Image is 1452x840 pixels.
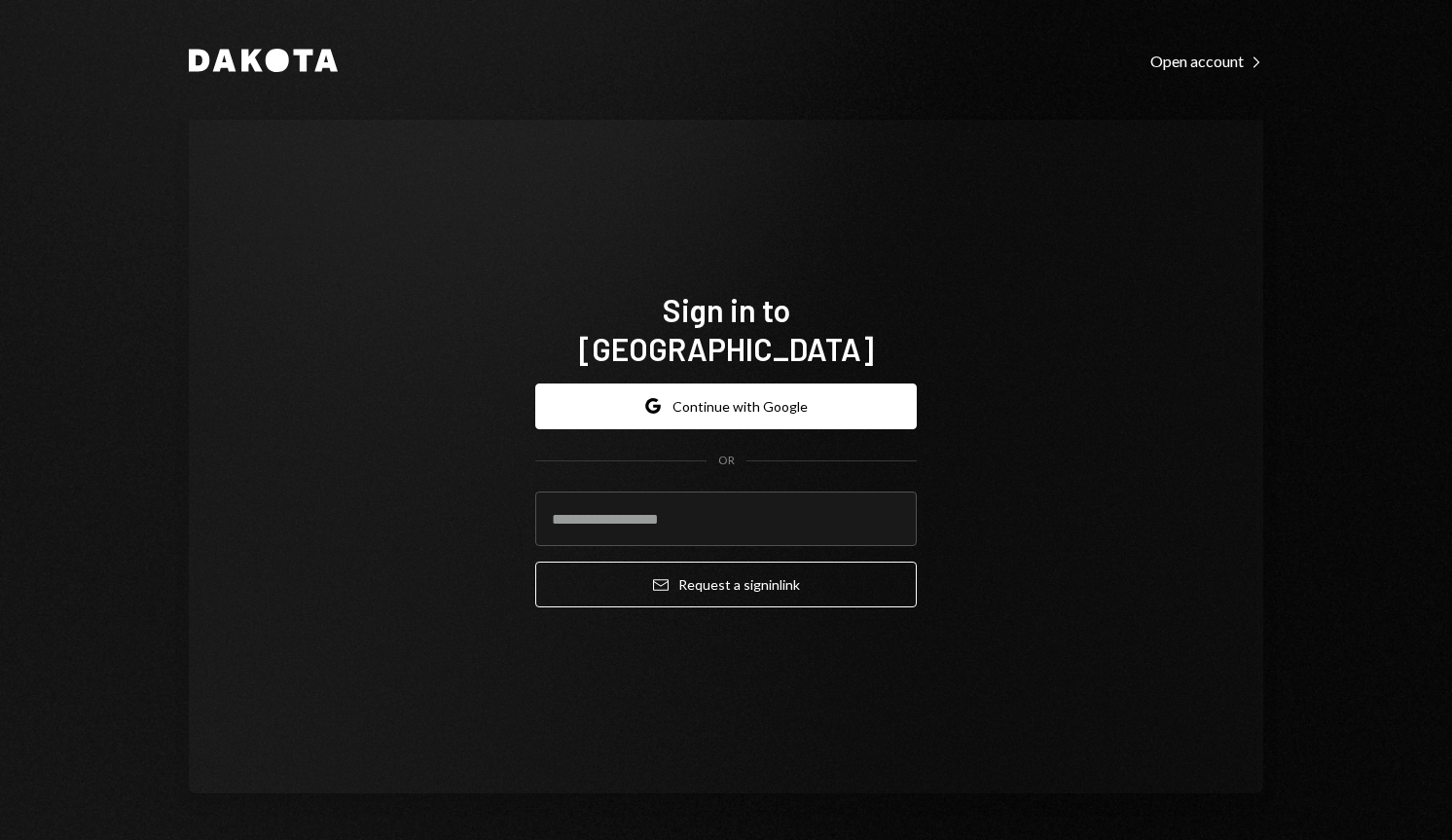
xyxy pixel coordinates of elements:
button: Continue with Google [535,383,917,429]
div: Open account [1150,52,1263,71]
a: Open account [1150,50,1263,71]
h1: Sign in to [GEOGRAPHIC_DATA] [535,290,917,368]
div: OR [718,453,735,469]
button: Request a signinlink [535,562,917,607]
